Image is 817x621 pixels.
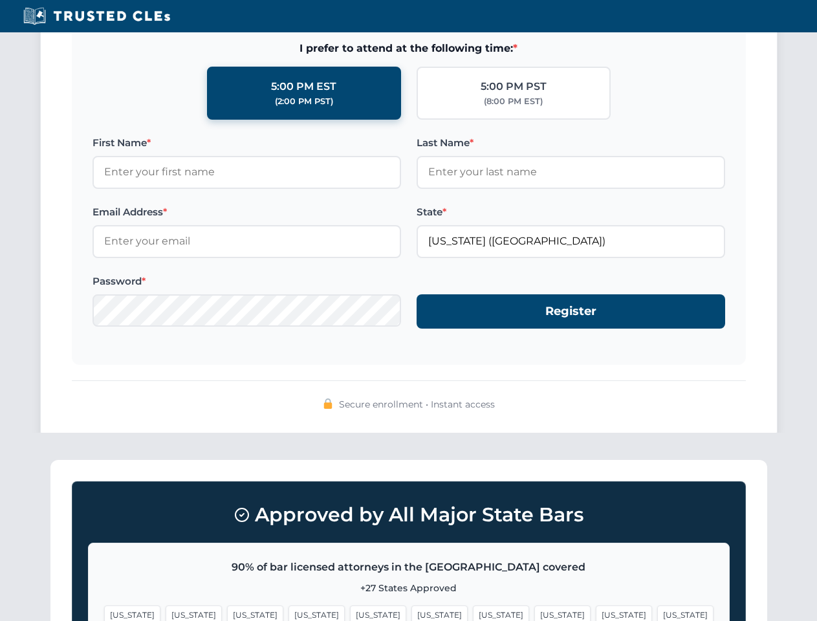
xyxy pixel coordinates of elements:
[339,397,495,411] span: Secure enrollment • Instant access
[417,135,725,151] label: Last Name
[417,204,725,220] label: State
[104,559,714,576] p: 90% of bar licensed attorneys in the [GEOGRAPHIC_DATA] covered
[93,204,401,220] label: Email Address
[323,398,333,409] img: 🔒
[93,274,401,289] label: Password
[93,225,401,257] input: Enter your email
[271,78,336,95] div: 5:00 PM EST
[417,156,725,188] input: Enter your last name
[484,95,543,108] div: (8:00 PM EST)
[19,6,174,26] img: Trusted CLEs
[417,225,725,257] input: Florida (FL)
[417,294,725,329] button: Register
[104,581,714,595] p: +27 States Approved
[93,156,401,188] input: Enter your first name
[275,95,333,108] div: (2:00 PM PST)
[93,40,725,57] span: I prefer to attend at the following time:
[88,497,730,532] h3: Approved by All Major State Bars
[93,135,401,151] label: First Name
[481,78,547,95] div: 5:00 PM PST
